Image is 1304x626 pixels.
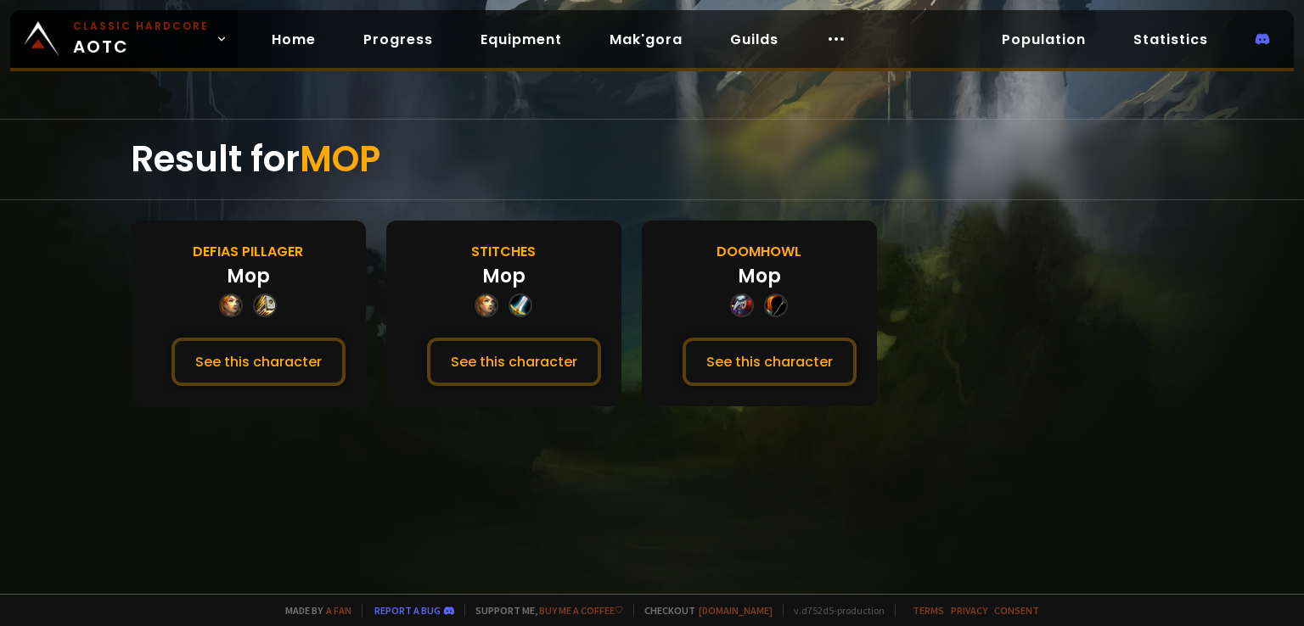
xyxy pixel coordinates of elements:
[994,604,1039,617] a: Consent
[10,10,238,68] a: Classic HardcoreAOTC
[73,19,209,34] small: Classic Hardcore
[350,22,447,57] a: Progress
[427,338,601,386] button: See this character
[300,134,380,184] span: MOP
[717,241,801,262] div: Doomhowl
[683,338,857,386] button: See this character
[193,241,303,262] div: Defias Pillager
[258,22,329,57] a: Home
[783,604,885,617] span: v. d752d5 - production
[227,262,270,290] div: Mop
[374,604,441,617] a: Report a bug
[988,22,1099,57] a: Population
[275,604,351,617] span: Made by
[913,604,944,617] a: Terms
[951,604,987,617] a: Privacy
[326,604,351,617] a: a fan
[471,241,536,262] div: Stitches
[1120,22,1222,57] a: Statistics
[171,338,346,386] button: See this character
[467,22,576,57] a: Equipment
[482,262,526,290] div: Mop
[699,604,773,617] a: [DOMAIN_NAME]
[596,22,696,57] a: Mak'gora
[539,604,623,617] a: Buy me a coffee
[73,19,209,59] span: AOTC
[131,120,1174,199] div: Result for
[717,22,792,57] a: Guilds
[464,604,623,617] span: Support me,
[633,604,773,617] span: Checkout
[738,262,781,290] div: Mop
